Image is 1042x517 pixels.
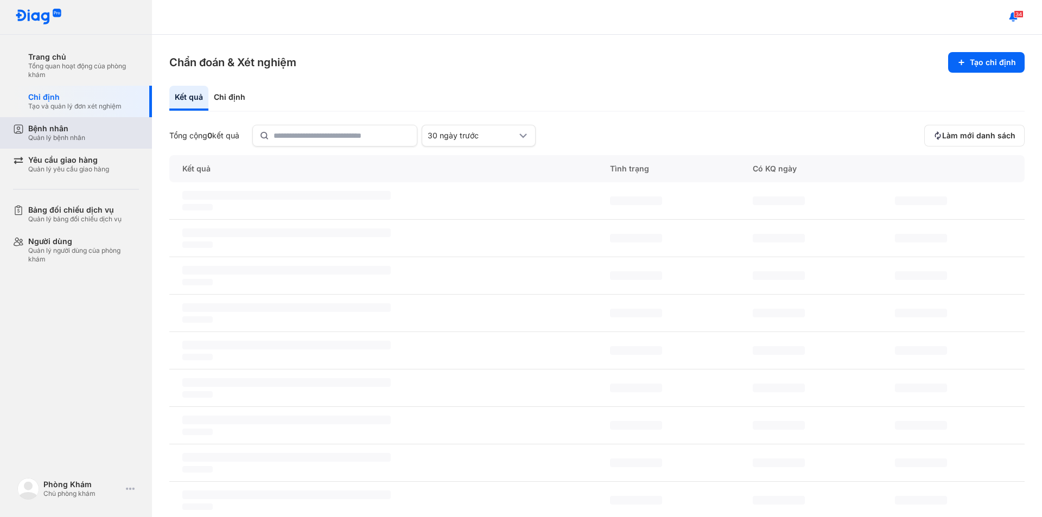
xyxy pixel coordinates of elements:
[28,92,122,102] div: Chỉ định
[208,86,251,111] div: Chỉ định
[182,228,391,237] span: ‌
[753,458,805,467] span: ‌
[610,421,662,430] span: ‌
[753,271,805,280] span: ‌
[753,234,805,242] span: ‌
[1014,10,1024,18] span: 34
[28,165,109,174] div: Quản lý yêu cầu giao hàng
[182,416,391,424] span: ‌
[895,496,947,505] span: ‌
[182,191,391,200] span: ‌
[182,241,213,248] span: ‌
[182,490,391,499] span: ‌
[182,429,213,435] span: ‌
[740,155,882,182] div: Có KQ ngày
[43,480,122,489] div: Phòng Khám
[895,309,947,317] span: ‌
[28,205,122,215] div: Bảng đối chiếu dịch vụ
[942,131,1015,141] span: Làm mới danh sách
[43,489,122,498] div: Chủ phòng khám
[28,237,139,246] div: Người dùng
[895,196,947,205] span: ‌
[169,55,296,70] h3: Chẩn đoán & Xét nghiệm
[610,346,662,355] span: ‌
[597,155,740,182] div: Tình trạng
[753,346,805,355] span: ‌
[182,303,391,312] span: ‌
[753,384,805,392] span: ‌
[610,384,662,392] span: ‌
[28,155,109,165] div: Yêu cầu giao hàng
[169,155,597,182] div: Kết quả
[182,503,213,510] span: ‌
[15,9,62,25] img: logo
[610,234,662,242] span: ‌
[895,234,947,242] span: ‌
[207,131,212,140] span: 0
[182,204,213,210] span: ‌
[182,391,213,398] span: ‌
[182,453,391,462] span: ‌
[610,309,662,317] span: ‌
[182,341,391,349] span: ‌
[753,421,805,430] span: ‌
[169,86,208,111] div: Kết quả
[28,133,85,142] div: Quản lý bệnh nhân
[895,421,947,430] span: ‌
[28,52,139,62] div: Trang chủ
[753,309,805,317] span: ‌
[428,131,517,141] div: 30 ngày trước
[182,378,391,387] span: ‌
[182,266,391,275] span: ‌
[28,62,139,79] div: Tổng quan hoạt động của phòng khám
[895,458,947,467] span: ‌
[182,316,213,323] span: ‌
[924,125,1025,146] button: Làm mới danh sách
[753,496,805,505] span: ‌
[753,196,805,205] span: ‌
[948,52,1025,73] button: Tạo chỉ định
[895,271,947,280] span: ‌
[28,215,122,224] div: Quản lý bảng đối chiếu dịch vụ
[182,354,213,360] span: ‌
[169,131,239,141] div: Tổng cộng kết quả
[182,279,213,285] span: ‌
[610,196,662,205] span: ‌
[28,102,122,111] div: Tạo và quản lý đơn xét nghiệm
[28,246,139,264] div: Quản lý người dùng của phòng khám
[895,384,947,392] span: ‌
[182,466,213,473] span: ‌
[17,478,39,500] img: logo
[610,271,662,280] span: ‌
[610,458,662,467] span: ‌
[28,124,85,133] div: Bệnh nhân
[610,496,662,505] span: ‌
[895,346,947,355] span: ‌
